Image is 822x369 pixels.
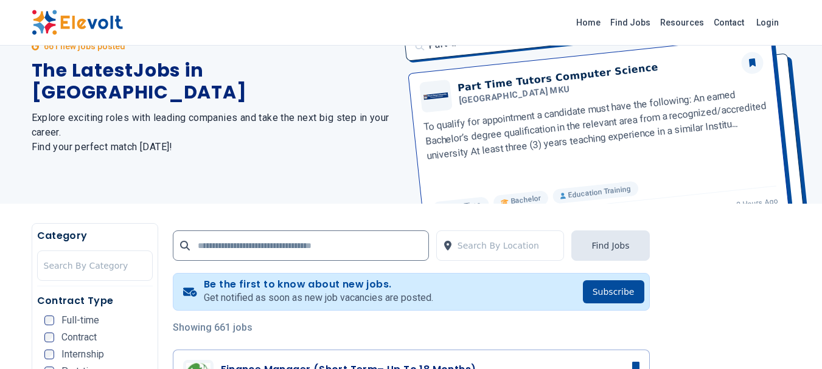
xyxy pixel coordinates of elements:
h1: The Latest Jobs in [GEOGRAPHIC_DATA] [32,60,397,103]
h2: Explore exciting roles with leading companies and take the next big step in your career. Find you... [32,111,397,154]
a: Find Jobs [605,13,655,32]
input: Internship [44,350,54,359]
a: Resources [655,13,709,32]
a: Home [571,13,605,32]
a: Login [749,10,786,35]
p: 661 new jobs posted [44,40,125,52]
button: Find Jobs [571,230,649,261]
span: Contract [61,333,97,342]
input: Contract [44,333,54,342]
button: Subscribe [583,280,644,303]
h4: Be the first to know about new jobs. [204,278,433,291]
span: Full-time [61,316,99,325]
iframe: Chat Widget [761,311,822,369]
span: Internship [61,350,104,359]
input: Full-time [44,316,54,325]
h5: Category [37,229,153,243]
h5: Contract Type [37,294,153,308]
a: Contact [709,13,749,32]
p: Get notified as soon as new job vacancies are posted. [204,291,433,305]
img: Elevolt [32,10,123,35]
p: Showing 661 jobs [173,320,650,335]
